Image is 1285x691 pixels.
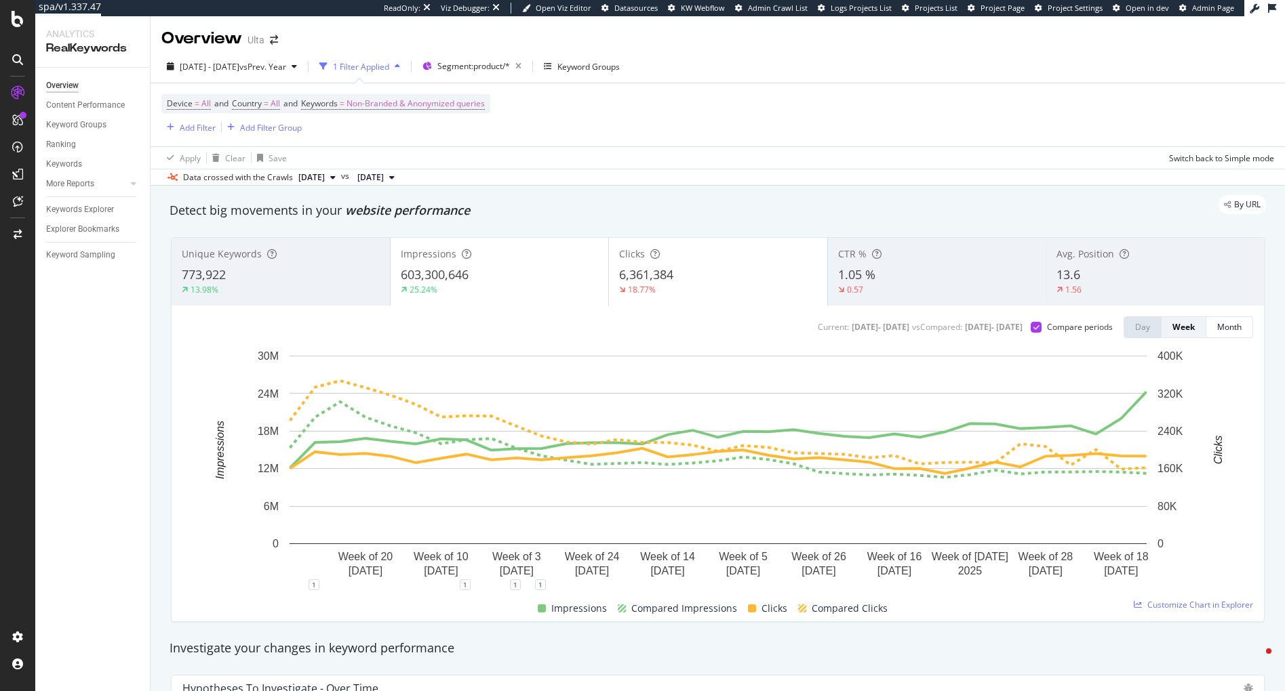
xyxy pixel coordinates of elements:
[46,118,106,132] div: Keyword Groups
[340,98,344,109] span: =
[1192,3,1234,13] span: Admin Page
[180,122,216,133] div: Add Filter
[619,266,673,282] span: 6,361,384
[167,98,193,109] span: Device
[1212,436,1224,465] text: Clicks
[201,94,211,113] span: All
[357,171,384,184] span: 2024 Aug. 26th
[538,56,625,77] button: Keyword Groups
[1162,316,1206,338] button: Week
[46,222,119,236] div: Explorer Bookmarks
[1094,551,1149,562] text: Week of 18
[424,565,458,577] text: [DATE]
[1206,316,1253,338] button: Month
[1179,3,1234,14] a: Admin Page
[182,266,226,282] span: 773,922
[735,3,808,14] a: Admin Crawl List
[46,222,140,236] a: Explorer Bookmarks
[1217,321,1242,333] div: Month
[965,321,1023,333] div: [DATE] - [DATE]
[338,551,393,562] text: Week of 20
[46,98,125,112] div: Content Performance
[1048,3,1103,13] span: Project Settings
[264,98,269,109] span: =
[182,349,1254,585] svg: A chart.
[264,501,279,512] text: 6M
[1158,388,1183,399] text: 320K
[46,203,140,217] a: Keywords Explorer
[650,565,684,577] text: [DATE]
[441,3,490,14] div: Viz Debugger:
[46,203,114,217] div: Keywords Explorer
[341,170,352,182] span: vs
[1158,425,1183,437] text: 240K
[352,169,400,186] button: [DATE]
[46,79,79,93] div: Overview
[1234,201,1261,209] span: By URL
[46,118,140,132] a: Keyword Groups
[492,551,541,562] text: Week of 3
[668,3,725,14] a: KW Webflow
[1113,3,1169,14] a: Open in dev
[1029,565,1063,577] text: [DATE]
[1135,321,1150,333] div: Day
[847,284,863,295] div: 0.57
[46,138,76,152] div: Ranking
[877,565,911,577] text: [DATE]
[902,3,957,14] a: Projects List
[852,321,909,333] div: [DATE] - [DATE]
[161,119,216,135] button: Add Filter
[258,425,279,437] text: 18M
[867,551,922,562] text: Week of 16
[180,61,239,72] span: [DATE] - [DATE]
[309,579,319,590] div: 1
[414,551,469,562] text: Week of 10
[802,565,835,577] text: [DATE]
[183,171,293,184] div: Data crossed with the Crawls
[791,551,846,562] text: Week of 26
[191,284,218,295] div: 13.98%
[838,266,875,282] span: 1.05 %
[293,169,341,186] button: [DATE]
[46,27,139,41] div: Analytics
[958,565,983,577] text: 2025
[46,177,127,191] a: More Reports
[214,98,229,109] span: and
[333,61,389,72] div: 1 Filter Applied
[347,94,485,113] span: Non-Branded & Anonymized queries
[932,551,1008,562] text: Week of [DATE]
[681,3,725,13] span: KW Webflow
[248,33,264,47] div: Ulta
[1158,463,1183,474] text: 160K
[298,171,325,184] span: 2025 Aug. 27th
[258,463,279,474] text: 12M
[273,538,279,549] text: 0
[510,579,521,590] div: 1
[240,122,302,133] div: Add Filter Group
[1172,321,1195,333] div: Week
[1019,551,1073,562] text: Week of 28
[640,551,695,562] text: Week of 14
[170,640,1266,657] div: Investigate your changes in keyword performance
[222,119,302,135] button: Add Filter Group
[726,565,760,577] text: [DATE]
[252,147,287,169] button: Save
[500,565,534,577] text: [DATE]
[1126,3,1169,13] span: Open in dev
[349,565,382,577] text: [DATE]
[1219,195,1266,214] div: legacy label
[1047,321,1113,333] div: Compare periods
[838,247,867,260] span: CTR %
[1169,152,1274,164] div: Switch back to Simple mode
[161,56,302,77] button: [DATE] - [DATE]vsPrev. Year
[1164,147,1274,169] button: Switch back to Simple mode
[631,600,737,616] span: Compared Impressions
[195,98,199,109] span: =
[1158,501,1177,512] text: 80K
[225,152,245,164] div: Clear
[1065,284,1082,295] div: 1.56
[912,321,962,333] div: vs Compared :
[214,421,226,479] text: Impressions
[46,248,115,262] div: Keyword Sampling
